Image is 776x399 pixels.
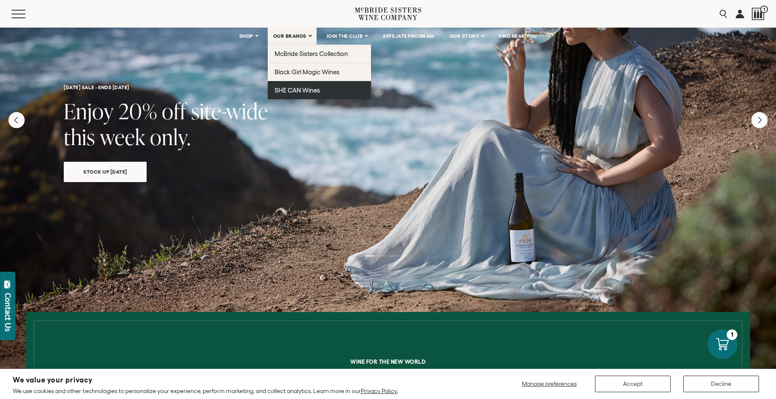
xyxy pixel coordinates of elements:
[517,376,582,392] button: Manage preferences
[450,33,479,39] span: OUR STORY
[100,122,145,152] span: week
[64,96,114,126] span: Enjoy
[4,293,12,332] div: Contact Us
[522,380,577,387] span: Manage preferences
[401,256,411,256] li: Page dot 4
[326,33,363,39] span: JOIN THE CLUB
[499,33,537,39] span: FIND NEAR YOU
[13,387,398,395] p: We use cookies and other technologies to personalize your experience, perform marketing, and coll...
[268,63,371,81] a: Black Girl Magic Wines
[361,388,398,394] a: Privacy Policy.
[382,33,434,39] span: AFFILIATE PROGRAM
[64,122,95,152] span: this
[595,376,671,392] button: Accept
[275,87,320,94] span: SHE CAN Wines
[13,377,398,384] h2: We value your privacy
[760,6,768,13] span: 1
[64,84,712,90] h6: [DATE] SALE - ENDS [DATE]
[365,256,375,256] li: Page dot 1
[389,256,399,256] li: Page dot 3
[234,28,263,45] a: SHOP
[683,376,759,392] button: Decline
[321,28,373,45] a: JOIN THE CLUB
[68,167,142,177] span: Stock Up [DATE]
[751,112,768,128] button: Next
[275,68,340,76] span: Black Girl Magic Wines
[64,162,147,182] a: Stock Up [DATE]
[162,96,187,126] span: off
[268,45,371,63] a: McBride Sisters Collection
[273,33,306,39] span: OUR BRANDS
[727,329,737,340] div: 1
[239,33,254,39] span: SHOP
[275,50,348,57] span: McBride Sisters Collection
[268,81,371,99] a: SHE CAN Wines
[11,10,42,18] button: Mobile Menu Trigger
[8,112,25,128] button: Previous
[191,96,268,126] span: site-wide
[377,28,440,45] a: AFFILIATE PROGRAM
[76,359,700,365] h6: Wine for the new world
[119,96,157,126] span: 20%
[444,28,490,45] a: OUR STORY
[150,122,191,152] span: only.
[377,256,387,256] li: Page dot 2
[493,28,543,45] a: FIND NEAR YOU
[268,28,317,45] a: OUR BRANDS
